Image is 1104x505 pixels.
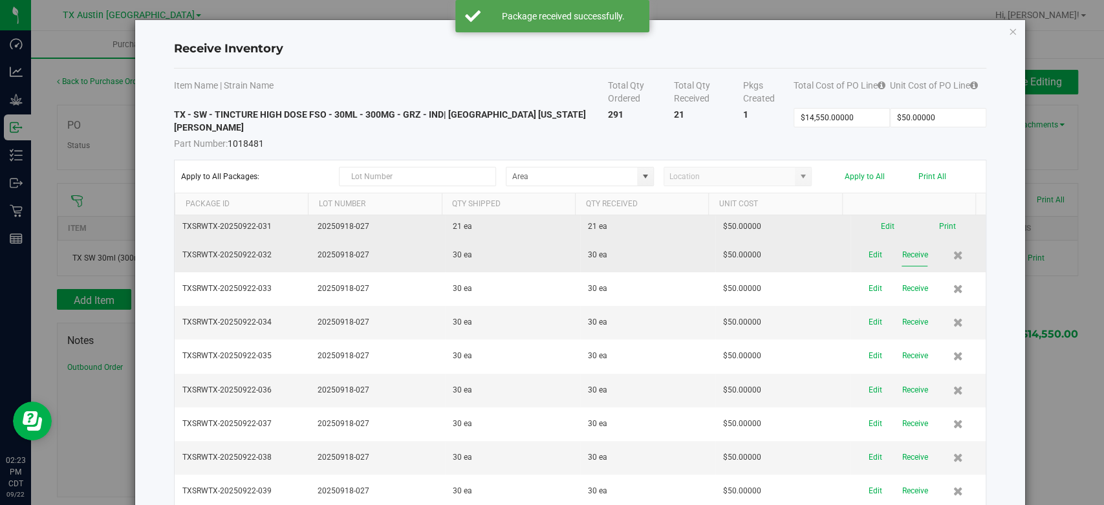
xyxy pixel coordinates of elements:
[175,441,310,475] td: TXSRWTX-20250922-038
[902,413,927,435] button: Receive
[174,138,228,149] span: Part Number:
[175,306,310,339] td: TXSRWTX-20250922-034
[575,193,708,215] th: Qty Received
[445,272,580,306] td: 30 ea
[902,277,927,300] button: Receive
[310,215,445,239] td: 20250918-027
[902,311,927,334] button: Receive
[608,79,674,108] th: Total Qty Ordered
[175,374,310,407] td: TXSRWTX-20250922-036
[742,109,748,120] strong: 1
[580,339,715,373] td: 30 ea
[902,480,927,502] button: Receive
[715,441,850,475] td: $50.00000
[845,172,885,181] button: Apply to All
[175,239,310,272] td: TXSRWTX-20250922-032
[181,172,329,181] span: Apply to All Packages:
[715,374,850,407] td: $50.00000
[175,272,310,306] td: TXSRWTX-20250922-033
[970,81,978,90] i: Specifying a total cost will update all package costs.
[868,345,882,367] button: Edit
[868,446,882,469] button: Edit
[175,193,308,215] th: Package Id
[868,244,882,266] button: Edit
[580,374,715,407] td: 30 ea
[868,480,882,502] button: Edit
[174,134,608,150] span: 1018481
[1008,23,1017,39] button: Close modal
[445,407,580,441] td: 30 ea
[580,407,715,441] td: 30 ea
[310,339,445,373] td: 20250918-027
[938,220,955,233] button: Print
[794,79,890,108] th: Total Cost of PO Line
[715,215,850,239] td: $50.00000
[310,407,445,441] td: 20250918-027
[174,79,608,108] th: Item Name | Strain Name
[868,379,882,402] button: Edit
[175,339,310,373] td: TXSRWTX-20250922-035
[715,239,850,272] td: $50.00000
[715,339,850,373] td: $50.00000
[445,215,580,239] td: 21 ea
[310,306,445,339] td: 20250918-027
[506,167,637,186] input: Area
[445,239,580,272] td: 30 ea
[13,402,52,440] iframe: Resource center
[445,306,580,339] td: 30 ea
[174,41,986,58] h4: Receive Inventory
[868,311,882,334] button: Edit
[918,172,946,181] button: Print All
[891,109,986,127] input: Unit Cost
[902,345,927,367] button: Receive
[715,306,850,339] td: $50.00000
[674,79,743,108] th: Total Qty Received
[445,339,580,373] td: 30 ea
[580,239,715,272] td: 30 ea
[308,193,441,215] th: Lot Number
[902,379,927,402] button: Receive
[310,272,445,306] td: 20250918-027
[174,109,586,133] strong: TX - SW - TINCTURE HIGH DOSE FSO - 30ML - 300MG - GRZ - IND | [GEOGRAPHIC_DATA] [US_STATE][PERSON...
[580,272,715,306] td: 30 ea
[715,272,850,306] td: $50.00000
[868,277,882,300] button: Edit
[580,215,715,239] td: 21 ea
[580,306,715,339] td: 30 ea
[310,239,445,272] td: 20250918-027
[674,109,684,120] strong: 21
[445,441,580,475] td: 30 ea
[880,220,894,233] button: Edit
[339,167,496,186] input: Lot Number
[488,10,640,23] div: Package received successfully.
[580,441,715,475] td: 30 ea
[890,79,986,108] th: Unit Cost of PO Line
[175,215,310,239] td: TXSRWTX-20250922-031
[442,193,575,215] th: Qty Shipped
[608,109,623,120] strong: 291
[445,374,580,407] td: 30 ea
[708,193,841,215] th: Unit Cost
[902,244,927,266] button: Receive
[715,407,850,441] td: $50.00000
[175,407,310,441] td: TXSRWTX-20250922-037
[868,413,882,435] button: Edit
[742,79,794,108] th: Pkgs Created
[902,446,927,469] button: Receive
[878,81,885,90] i: Specifying a total cost will update all package costs.
[310,441,445,475] td: 20250918-027
[310,374,445,407] td: 20250918-027
[794,109,889,127] input: Total Cost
